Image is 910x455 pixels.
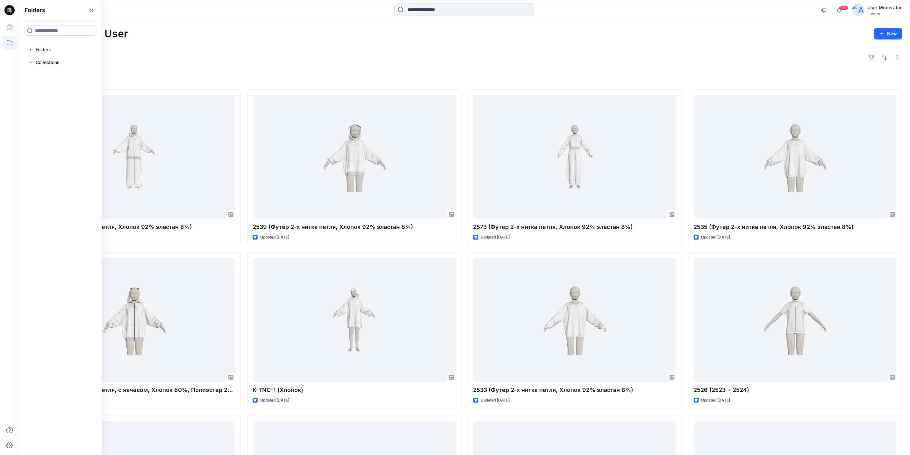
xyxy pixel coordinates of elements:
p: 2535 (Футер 2-х нитка петля, Хлопок 92% эластан 8%) [694,223,897,231]
a: 2535 (Футер 2-х нитка петля, Хлопок 92% эластан 8%) [694,95,897,219]
span: 99+ [839,5,849,11]
p: 2573 (Футер 2-х нитка петля, Хлопок 92% эластан 8%) [473,223,677,231]
a: 2533 (Футер 2-х нитка петля, Хлопок 92% эластан 8%) [473,258,677,382]
a: 2537 (Футер 3-х нитка петля, с начесом, Хлопок 80%, Полиэстер 20%) [32,258,235,382]
p: Updated [DATE] [481,234,510,241]
p: 2537 (Футер 3-х нитка петля, с начесом, Хлопок 80%, Полиэстер 20%) [32,386,235,395]
p: 2533 (Футер 2-х нитка петля, Хлопок 92% эластан 8%) [473,386,677,395]
p: Updated [DATE] [701,234,730,241]
a: 2526 (2523 + 2524) [694,258,897,382]
p: K-TNC-1 (Хлопок) [253,386,456,395]
p: 2539 (Футер 2-х нитка петля, Хлопок 92% эластан 8%) [253,223,456,231]
a: 2573 (Футер 2-х нитка петля, Хлопок 92% эластан 8%) [473,95,677,219]
p: 2572 (Футер 2-х нитка петля, Хлопок 92% эластан 8%) [32,223,235,231]
a: 2539 (Футер 2-х нитка петля, Хлопок 92% эластан 8%) [253,95,456,219]
img: avatar [852,4,865,17]
div: Laretto [867,11,902,16]
button: New [874,28,902,39]
p: Updated [DATE] [260,397,289,404]
p: Updated [DATE] [701,397,730,404]
h4: Styles [27,75,902,83]
p: 2526 (2523 + 2524) [694,386,897,395]
div: User Moderator [867,4,902,11]
a: K-TNC-1 (Хлопок) [253,258,456,382]
p: Updated [DATE] [260,234,289,241]
a: 2572 (Футер 2-х нитка петля, Хлопок 92% эластан 8%) [32,95,235,219]
p: Collections [36,59,60,66]
p: Updated [DATE] [481,397,510,404]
